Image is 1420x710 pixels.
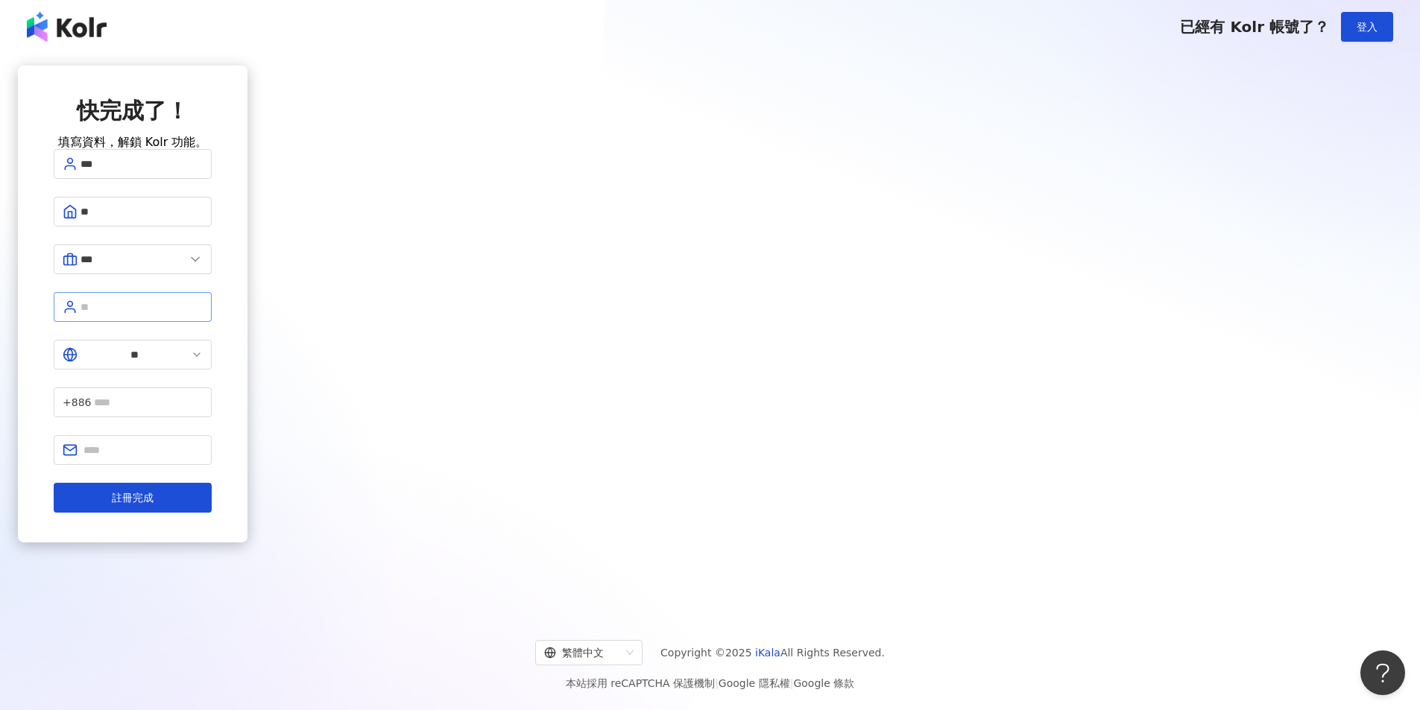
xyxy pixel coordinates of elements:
[1360,650,1405,695] iframe: Help Scout Beacon - Open
[660,644,885,662] span: Copyright © 2025 All Rights Reserved.
[544,641,620,665] div: 繁體中文
[1180,18,1329,36] span: 已經有 Kolr 帳號了？
[793,677,854,689] a: Google 條款
[719,677,790,689] a: Google 隱私權
[755,647,780,659] a: iKala
[1341,12,1393,42] button: 登入
[790,677,794,689] span: |
[566,674,854,692] span: 本站採用 reCAPTCHA 保護機制
[27,12,107,42] img: logo
[58,135,208,149] span: 填寫資料，解鎖 Kolr 功能。
[77,98,189,124] span: 快完成了！
[112,492,154,504] span: 註冊完成
[54,483,212,513] button: 註冊完成
[1357,21,1378,33] span: 登入
[715,677,719,689] span: |
[63,394,91,411] span: +886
